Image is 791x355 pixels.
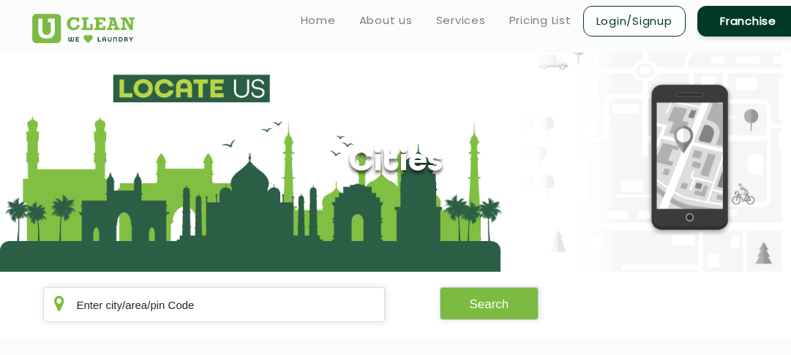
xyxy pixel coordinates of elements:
[301,12,336,29] a: Home
[440,287,539,320] button: Search
[583,6,686,37] a: Login/Signup
[32,14,135,43] img: UClean Laundry and Dry Cleaning
[43,287,385,322] input: Enter city/area/pin Code
[436,12,486,29] a: Services
[348,144,443,181] h1: Cities
[509,12,571,29] a: Pricing List
[359,12,413,29] a: About us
